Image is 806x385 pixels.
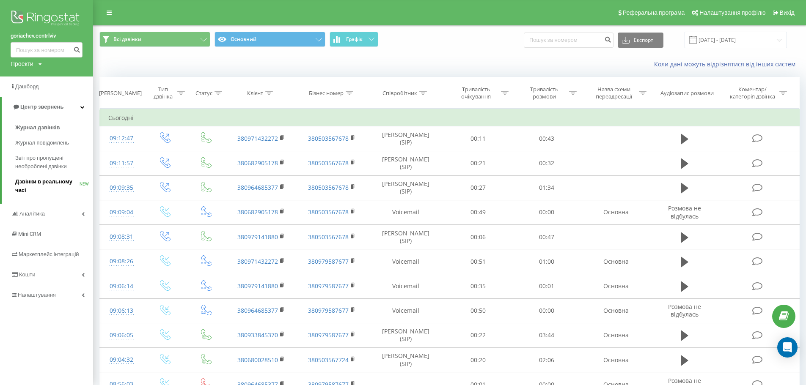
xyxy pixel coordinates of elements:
[524,33,613,48] input: Пошук за номером
[308,257,349,265] a: 380979587677
[512,249,580,274] td: 01:00
[237,183,278,191] a: 380964685377
[367,126,444,151] td: [PERSON_NAME] (SIP)
[512,323,580,347] td: 03:44
[367,298,444,323] td: Voicemail
[308,183,349,191] a: 380503567678
[308,233,349,241] a: 380503567678
[668,303,701,318] span: Розмова не відбулась
[512,274,580,298] td: 00:01
[367,274,444,298] td: Voicemail
[11,32,83,40] a: goriachev.centrlviv
[308,282,349,290] a: 380979587677
[108,352,135,368] div: 09:04:32
[18,231,41,237] span: Mini CRM
[367,225,444,249] td: [PERSON_NAME] (SIP)
[367,348,444,372] td: [PERSON_NAME] (SIP)
[215,32,325,47] button: Основний
[367,323,444,347] td: [PERSON_NAME] (SIP)
[108,204,135,221] div: 09:09:04
[237,159,278,167] a: 380682905178
[512,298,580,323] td: 00:00
[108,155,135,172] div: 09:11:57
[512,200,580,224] td: 00:00
[237,356,278,364] a: 380680028510
[108,229,135,245] div: 09:08:31
[108,327,135,344] div: 09:06:05
[19,210,45,217] span: Аналiтика
[15,135,93,150] a: Журнал повідомлень
[308,331,349,339] a: 380979587677
[15,154,89,171] span: Звіт про пропущені необроблені дзвінки
[330,32,378,47] button: Графік
[444,298,512,323] td: 00:50
[108,130,135,147] div: 09:12:47
[367,200,444,224] td: Voicemail
[15,174,93,198] a: Дзвінки в реальному часіNEW
[237,282,278,290] a: 380979141880
[660,90,714,97] div: Аудіозапис розмови
[444,249,512,274] td: 00:51
[308,208,349,216] a: 380503567678
[195,90,212,97] div: Статус
[15,123,60,132] span: Журнал дзвінків
[444,151,512,175] td: 00:21
[623,9,685,16] span: Реферальна програма
[18,292,56,298] span: Налаштування
[15,139,69,147] span: Журнал повідомлень
[108,303,135,319] div: 09:06:13
[444,274,512,298] td: 00:35
[15,120,93,135] a: Журнал дзвінків
[780,9,795,16] span: Вихід
[444,175,512,200] td: 00:27
[654,60,800,68] a: Коли дані можуть відрізнятися вiд інших систем
[728,86,777,100] div: Коментар/категорія дзвінка
[100,109,800,126] td: Сьогодні
[108,278,135,295] div: 09:06:14
[99,32,210,47] button: Всі дзвінки
[11,60,33,68] div: Проекти
[247,90,263,97] div: Клієнт
[591,86,637,100] div: Назва схеми переадресації
[151,86,175,100] div: Тип дзвінка
[580,274,652,298] td: Основна
[512,126,580,151] td: 00:43
[444,126,512,151] td: 00:11
[308,134,349,142] a: 380503567678
[11,8,83,30] img: Ringostat logo
[522,86,567,100] div: Тривалість розмови
[367,175,444,200] td: [PERSON_NAME] (SIP)
[237,134,278,142] a: 380971432272
[113,36,141,43] span: Всі дзвінки
[237,257,278,265] a: 380971432272
[512,225,580,249] td: 00:47
[108,253,135,270] div: 09:08:26
[108,180,135,196] div: 09:09:35
[308,159,349,167] a: 380503567678
[237,208,278,216] a: 380682905178
[19,251,79,257] span: Маркетплейс інтеграцій
[308,306,349,314] a: 380979587677
[454,86,499,100] div: Тривалість очікування
[618,33,663,48] button: Експорт
[346,36,363,42] span: Графік
[237,306,278,314] a: 380964685377
[382,90,417,97] div: Співробітник
[512,175,580,200] td: 01:34
[580,298,652,323] td: Основна
[668,204,701,220] span: Розмова не відбулась
[512,151,580,175] td: 00:32
[11,42,83,57] input: Пошук за номером
[15,83,39,90] span: Дашборд
[444,323,512,347] td: 00:22
[777,337,798,358] div: Open Intercom Messenger
[444,200,512,224] td: 00:49
[512,348,580,372] td: 02:06
[237,233,278,241] a: 380979141880
[367,249,444,274] td: Voicemail
[580,323,652,347] td: Основна
[444,225,512,249] td: 00:06
[580,200,652,224] td: Основна
[20,104,63,110] span: Центр звернень
[309,90,344,97] div: Бізнес номер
